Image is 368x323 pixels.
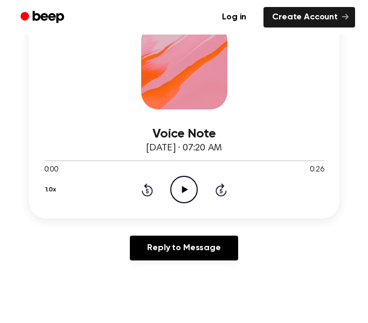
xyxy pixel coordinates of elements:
[44,164,58,176] span: 0:00
[130,236,238,260] a: Reply to Message
[44,181,60,199] button: 1.0x
[310,164,324,176] span: 0:26
[13,7,74,28] a: Beep
[146,143,221,153] span: [DATE] · 07:20 AM
[211,5,257,30] a: Log in
[263,7,355,28] a: Create Account
[44,127,324,141] h3: Voice Note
